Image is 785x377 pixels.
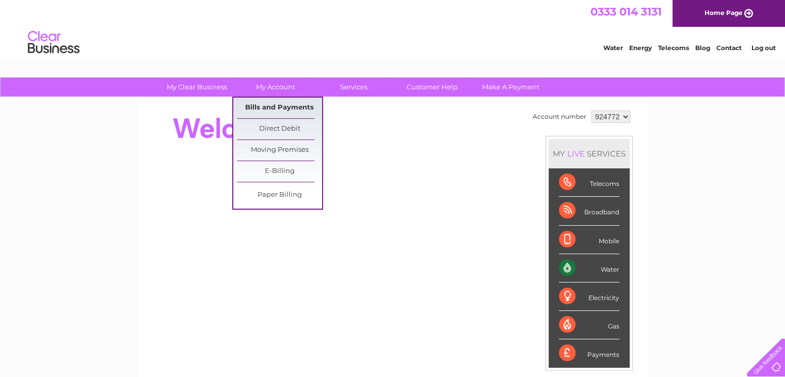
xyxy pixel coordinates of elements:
a: Direct Debit [237,119,322,139]
div: Payments [559,339,619,367]
a: My Clear Business [154,77,239,97]
div: Electricity [559,282,619,311]
div: Telecoms [559,168,619,197]
a: E-Billing [237,161,322,182]
img: logo.png [27,27,80,58]
a: Bills and Payments [237,98,322,118]
a: Blog [695,44,710,52]
div: Mobile [559,226,619,254]
div: Clear Business is a trading name of Verastar Limited (registered in [GEOGRAPHIC_DATA] No. 3667643... [149,6,637,50]
div: Water [559,254,619,282]
a: Make A Payment [468,77,553,97]
a: Log out [751,44,775,52]
a: Moving Premises [237,140,322,161]
div: MY SERVICES [549,139,630,168]
div: LIVE [565,149,587,159]
a: My Account [233,77,318,97]
a: 0333 014 3131 [590,5,662,18]
a: Contact [716,44,742,52]
a: Energy [629,44,652,52]
a: Water [603,44,623,52]
a: Services [311,77,396,97]
a: Paper Billing [237,185,322,206]
div: Broadband [559,197,619,225]
div: Gas [559,311,619,339]
a: Telecoms [658,44,689,52]
td: Account number [530,108,589,125]
a: Customer Help [390,77,475,97]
